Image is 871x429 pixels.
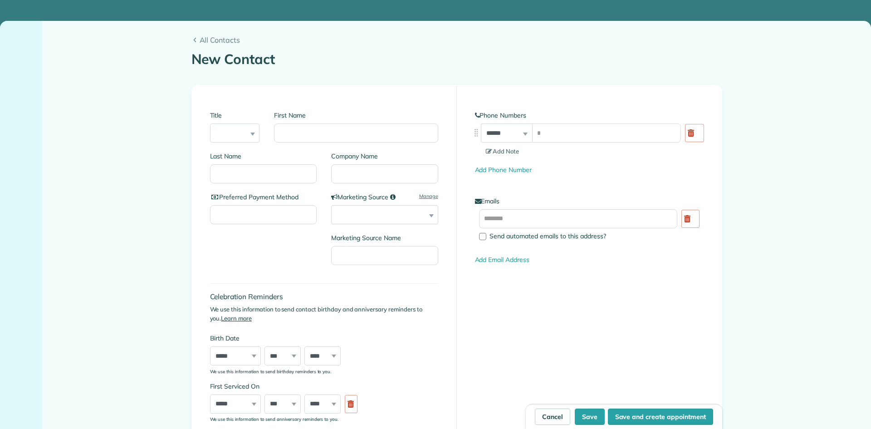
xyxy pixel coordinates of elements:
label: Company Name [331,152,438,161]
a: Cancel [535,409,570,425]
label: Title [210,111,260,120]
label: First Name [274,111,438,120]
label: Preferred Payment Method [210,192,317,202]
label: First Serviced On [210,382,362,391]
a: Add Email Address [475,256,529,264]
button: Save and create appointment [608,409,713,425]
label: Marketing Source [331,192,438,202]
a: All Contacts [191,35,722,45]
label: Phone Numbers [475,111,704,120]
a: Manage [419,192,438,200]
label: Marketing Source Name [331,233,438,242]
p: We use this information to send contact birthday and anniversary reminders to you. [210,305,438,323]
label: Last Name [210,152,317,161]
a: Learn more [221,315,252,322]
span: Add Note [486,148,519,155]
label: Birth Date [210,334,362,343]
img: drag_indicator-119b368615184ecde3eda3c64c821f6cf29d3e2b97b89ee44bc31753036683e5.png [471,128,481,138]
a: Add Phone Number [475,166,532,174]
span: Send automated emails to this address? [489,232,606,240]
h1: New Contact [191,52,722,67]
sub: We use this information to send birthday reminders to you. [210,369,332,374]
span: All Contacts [200,35,722,45]
h4: Celebration Reminders [210,293,438,301]
button: Save [575,409,605,425]
label: Emails [475,197,704,206]
sub: We use this information to send anniversary reminders to you. [210,416,339,422]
